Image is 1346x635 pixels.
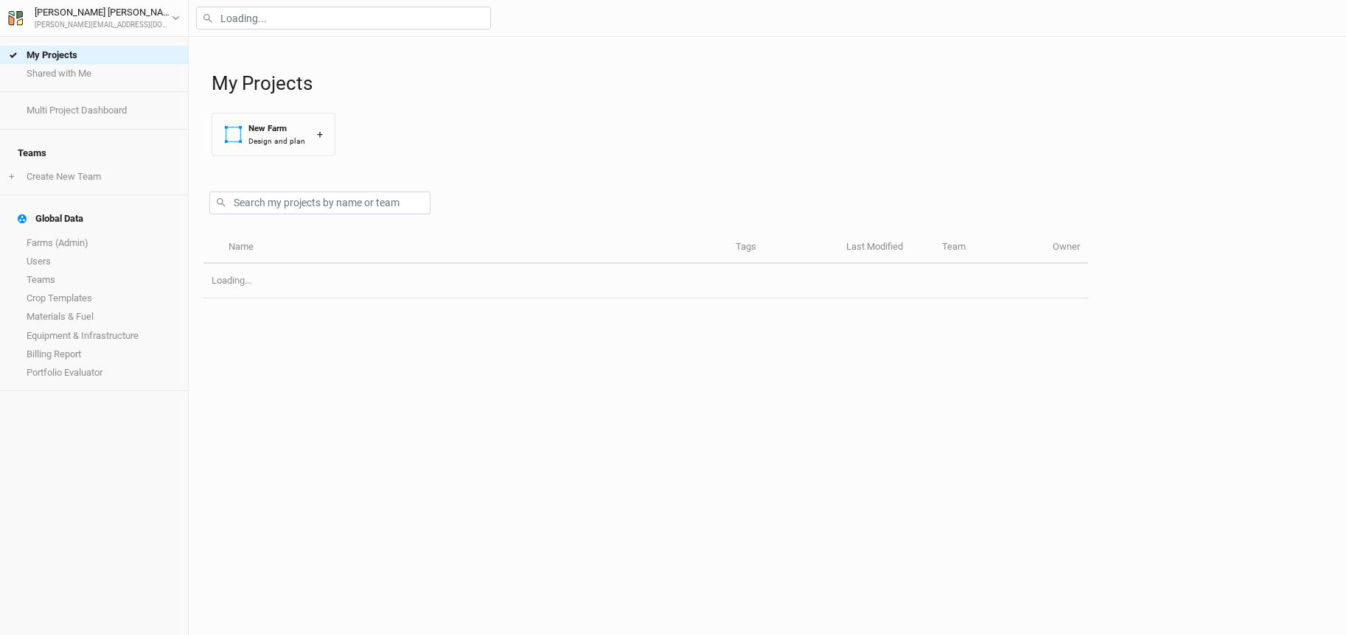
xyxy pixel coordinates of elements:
[212,113,335,156] button: New FarmDesign and plan+
[35,5,172,20] div: [PERSON_NAME] [PERSON_NAME]
[35,20,172,31] div: [PERSON_NAME][EMAIL_ADDRESS][DOMAIN_NAME]
[209,192,430,214] input: Search my projects by name or team
[212,72,1331,95] h1: My Projects
[934,232,1045,264] th: Team
[7,4,181,31] button: [PERSON_NAME] [PERSON_NAME][PERSON_NAME][EMAIL_ADDRESS][DOMAIN_NAME]
[838,232,934,264] th: Last Modified
[248,136,305,147] div: Design and plan
[317,127,323,142] div: +
[9,171,14,183] span: +
[248,122,305,135] div: New Farm
[1045,232,1088,264] th: Owner
[196,7,491,29] input: Loading...
[728,232,838,264] th: Tags
[18,213,83,225] div: Global Data
[9,138,179,168] h4: Teams
[203,264,1088,298] td: Loading...
[220,232,727,264] th: Name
